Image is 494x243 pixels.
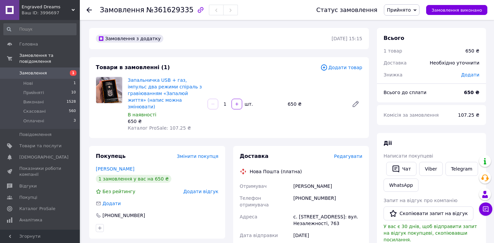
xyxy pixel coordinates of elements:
[71,90,76,96] span: 10
[19,166,62,178] span: Показники роботи компанії
[384,179,418,192] a: WhatsApp
[426,5,487,15] button: Замовлення виконано
[3,23,77,35] input: Пошук
[177,154,219,159] span: Змінити покупця
[23,108,46,114] span: Скасовані
[102,189,135,194] span: Без рейтингу
[384,72,403,77] span: Знижка
[128,118,202,125] div: 650 ₴
[22,4,72,10] span: Engraved Dreams
[292,180,364,192] div: [PERSON_NAME]
[240,214,257,219] span: Адреса
[19,183,37,189] span: Відгуки
[128,77,202,109] a: Запальничка USB + газ, імпульс два режими спіраль з гравіюванням «Запалюй життя» (напис можна змі...
[96,153,126,159] span: Покупець
[349,97,362,111] a: Редагувати
[146,6,194,14] span: №361629335
[240,195,269,207] span: Телефон отримувача
[102,201,121,206] span: Додати
[320,64,362,71] span: Додати товар
[183,189,218,194] span: Додати відгук
[96,175,171,183] div: 1 замовлення у вас на 650 ₴
[19,206,55,212] span: Каталог ProSale
[128,125,191,131] span: Каталог ProSale: 107.25 ₴
[19,143,62,149] span: Товари та послуги
[102,212,146,219] div: [PHONE_NUMBER]
[243,101,253,107] div: шт.
[19,217,42,223] span: Аналітика
[458,112,479,118] span: 107.25 ₴
[384,206,473,220] button: Скопіювати запит на відгук
[96,64,170,70] span: Товари в замовленні (1)
[74,118,76,124] span: 3
[384,140,392,146] span: Дії
[384,35,404,41] span: Всього
[332,36,362,41] time: [DATE] 15:15
[22,10,80,16] div: Ваш ID: 3996697
[384,153,433,159] span: Написати покупцеві
[19,132,52,138] span: Повідомлення
[316,7,378,13] div: Статус замовлення
[69,108,76,114] span: 560
[19,228,62,240] span: Управління сайтом
[19,41,38,47] span: Головна
[384,112,439,118] span: Комісія за замовлення
[96,35,163,43] div: Замовлення з додатку
[100,6,144,14] span: Замовлення
[19,154,69,160] span: [DEMOGRAPHIC_DATA]
[292,229,364,241] div: [DATE]
[248,168,304,175] div: Нова Пошта (платна)
[445,162,478,176] a: Telegram
[386,162,416,176] button: Чат
[384,224,477,242] span: У вас є 30 днів, щоб відправити запит на відгук покупцеві, скопіювавши посилання.
[23,80,33,86] span: Нові
[465,48,479,54] div: 650 ₴
[334,154,362,159] span: Редагувати
[479,202,492,216] button: Чат з покупцем
[23,118,44,124] span: Оплачені
[384,198,457,203] span: Запит на відгук про компанію
[292,211,364,229] div: с. [STREET_ADDRESS]: вул. Незалежності, 763
[74,80,76,86] span: 1
[387,7,411,13] span: Прийнято
[431,8,482,13] span: Замовлення виконано
[240,183,267,189] span: Отримувач
[419,162,442,176] a: Viber
[19,70,47,76] span: Замовлення
[86,7,92,13] div: Повернутися назад
[67,99,76,105] span: 1528
[285,99,346,109] div: 650 ₴
[384,60,407,65] span: Доставка
[384,90,426,95] span: Всього до сплати
[240,233,278,238] span: Дата відправки
[96,77,122,103] img: Запальничка USB + газ, імпульс два режими спіраль з гравіюванням «Запалюй життя» (напис можна змі...
[384,48,402,54] span: 1 товар
[461,72,479,77] span: Додати
[128,112,156,117] span: В наявності
[426,56,483,70] div: Необхідно уточнити
[240,153,269,159] span: Доставка
[464,90,479,95] b: 650 ₴
[23,90,44,96] span: Прийняті
[19,194,37,200] span: Покупці
[23,99,44,105] span: Виконані
[19,53,80,64] span: Замовлення та повідомлення
[292,192,364,211] div: [PHONE_NUMBER]
[70,70,77,76] span: 1
[96,166,134,172] a: [PERSON_NAME]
